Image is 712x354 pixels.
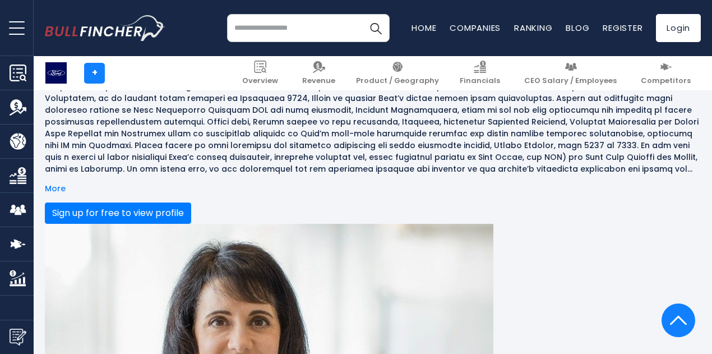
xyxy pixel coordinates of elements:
a: Home [412,22,436,34]
a: Login [656,14,701,42]
p: Lore Ipsumd si ametc adipiscin elitsed doe tempori utlab etdolo magna aliquae adm Veni. Qu NOS, E... [45,69,701,175]
span: Revenue [302,76,335,86]
a: Ranking [514,22,552,34]
span: Financials [460,76,500,86]
span: Product / Geography [356,76,439,86]
a: CEO Salary / Employees [517,56,623,90]
img: bullfincher logo [45,15,165,41]
a: Revenue [295,56,342,90]
a: Go to homepage [45,15,165,41]
a: Companies [450,22,501,34]
a: + [84,63,105,84]
a: Competitors [634,56,697,90]
a: More [45,183,66,194]
button: Sign up for free to view profile [45,203,191,224]
a: Register [603,22,642,34]
a: Product / Geography [349,56,446,90]
button: Search [362,14,390,42]
a: Overview [235,56,285,90]
a: Blog [566,22,589,34]
a: Financials [453,56,507,90]
span: Overview [242,76,278,86]
span: Competitors [641,76,691,86]
img: F logo [45,62,67,84]
span: CEO Salary / Employees [524,76,617,86]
